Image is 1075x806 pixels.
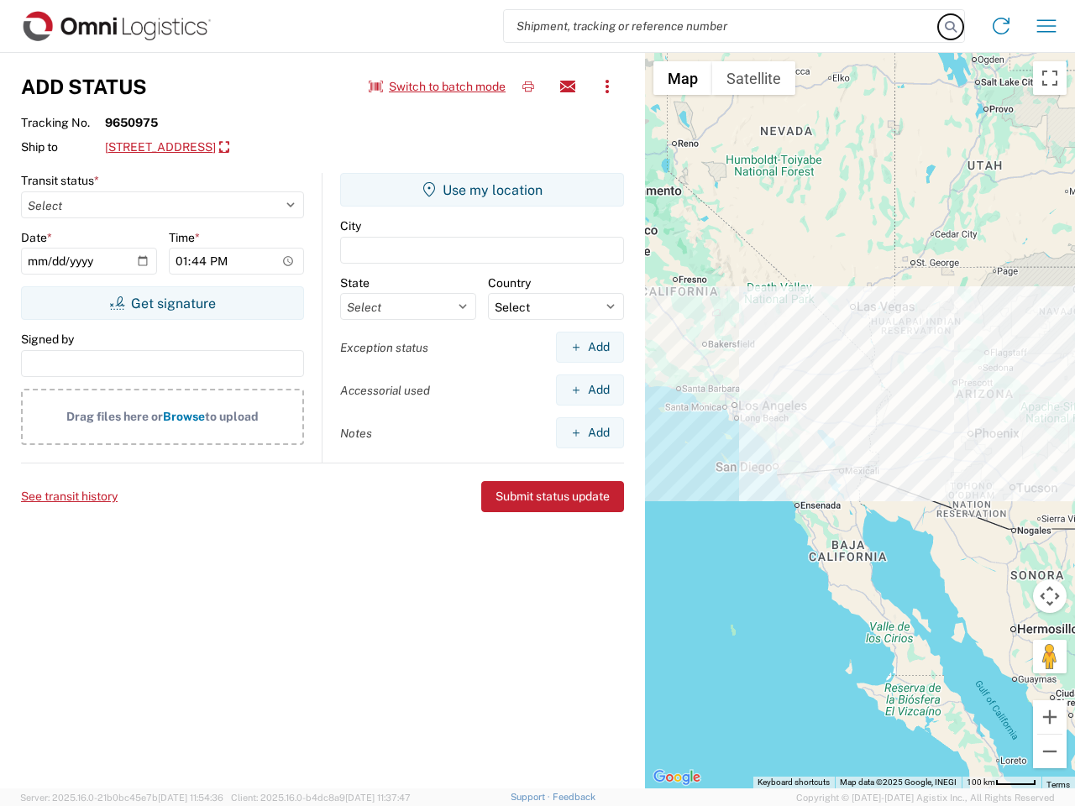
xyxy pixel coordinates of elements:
[340,218,361,233] label: City
[21,483,118,510] button: See transit history
[840,777,957,787] span: Map data ©2025 Google, INEGI
[1033,700,1067,734] button: Zoom in
[1046,780,1070,789] a: Terms
[369,73,506,101] button: Switch to batch mode
[967,777,995,787] span: 100 km
[340,340,428,355] label: Exception status
[169,230,200,245] label: Time
[649,767,705,788] a: Open this area in Google Maps (opens a new window)
[105,115,158,130] strong: 9650975
[21,286,304,320] button: Get signature
[712,61,795,95] button: Show satellite imagery
[1033,640,1067,673] button: Drag Pegman onto the map to open Street View
[21,230,52,245] label: Date
[556,332,624,363] button: Add
[21,115,105,130] span: Tracking No.
[1033,735,1067,768] button: Zoom out
[340,426,372,441] label: Notes
[1033,61,1067,95] button: Toggle fullscreen view
[158,793,223,803] span: [DATE] 11:54:36
[504,10,939,42] input: Shipment, tracking or reference number
[345,793,411,803] span: [DATE] 11:37:47
[21,139,105,154] span: Ship to
[340,173,624,207] button: Use my location
[21,173,99,188] label: Transit status
[21,332,74,347] label: Signed by
[21,75,147,99] h3: Add Status
[649,767,705,788] img: Google
[758,777,830,788] button: Keyboard shortcuts
[553,792,595,802] a: Feedback
[231,793,411,803] span: Client: 2025.16.0-b4dc8a9
[511,792,553,802] a: Support
[653,61,712,95] button: Show street map
[66,410,163,423] span: Drag files here or
[481,481,624,512] button: Submit status update
[1033,579,1067,613] button: Map camera controls
[796,790,1055,805] span: Copyright © [DATE]-[DATE] Agistix Inc., All Rights Reserved
[556,374,624,406] button: Add
[105,133,229,162] a: [STREET_ADDRESS]
[556,417,624,448] button: Add
[20,793,223,803] span: Server: 2025.16.0-21b0bc45e7b
[163,410,205,423] span: Browse
[488,275,531,290] label: Country
[340,383,430,398] label: Accessorial used
[340,275,370,290] label: State
[962,777,1041,788] button: Map Scale: 100 km per 45 pixels
[205,410,259,423] span: to upload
